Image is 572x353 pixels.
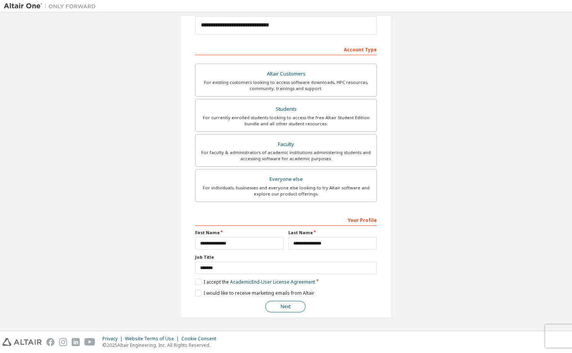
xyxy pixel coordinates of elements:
[200,69,372,79] div: Altair Customers
[84,338,95,346] img: youtube.svg
[46,338,54,346] img: facebook.svg
[288,230,377,236] label: Last Name
[200,79,372,92] div: For existing customers looking to access software downloads, HPC resources, community, trainings ...
[200,115,372,127] div: For currently enrolled students looking to access the free Altair Student Edition bundle and all ...
[2,338,42,346] img: altair_logo.svg
[195,230,284,236] label: First Name
[72,338,80,346] img: linkedin.svg
[265,301,306,312] button: Next
[102,336,125,342] div: Privacy
[200,174,372,185] div: Everyone else
[195,290,314,296] label: I would like to receive marketing emails from Altair
[195,43,377,55] div: Account Type
[200,149,372,162] div: For faculty & administrators of academic institutions administering students and accessing softwa...
[125,336,181,342] div: Website Terms of Use
[195,254,377,260] label: Job Title
[200,139,372,150] div: Faculty
[200,104,372,115] div: Students
[4,2,100,10] img: Altair One
[195,279,315,285] label: I accept the
[230,279,315,285] a: Academic End-User License Agreement
[102,342,221,348] p: © 2025 Altair Engineering, Inc. All Rights Reserved.
[59,338,67,346] img: instagram.svg
[195,213,377,226] div: Your Profile
[181,336,221,342] div: Cookie Consent
[200,185,372,197] div: For individuals, businesses and everyone else looking to try Altair software and explore our prod...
